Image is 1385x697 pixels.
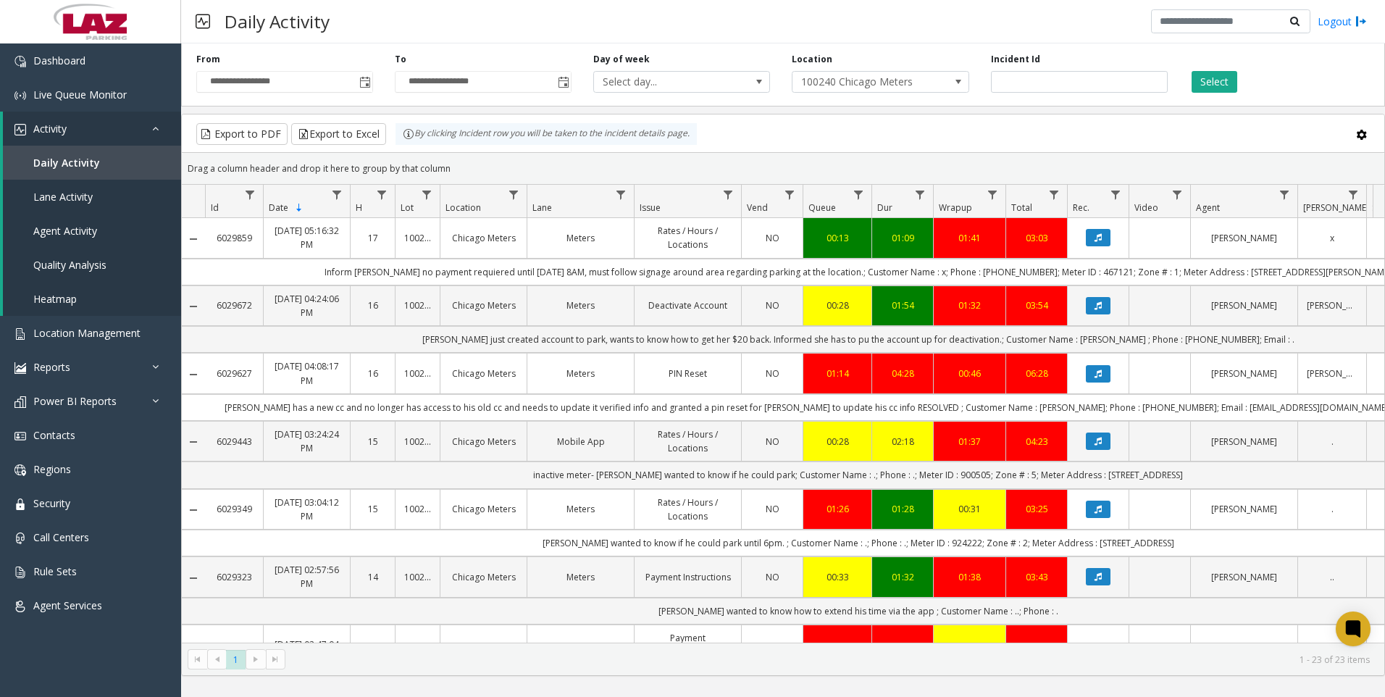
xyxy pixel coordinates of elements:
[594,72,735,92] span: Select day...
[214,367,254,380] a: 6029627
[536,570,625,584] a: Meters
[404,367,431,380] a: 100240
[33,428,75,442] span: Contacts
[445,201,481,214] span: Location
[291,123,386,145] button: Export to Excel
[504,185,524,204] a: Location Filter Menu
[766,571,779,583] span: NO
[812,367,863,380] div: 01:14
[881,502,924,516] a: 01:28
[812,435,863,448] a: 00:28
[33,394,117,408] span: Power BI Reports
[417,185,437,204] a: Lot Filter Menu
[1307,367,1357,380] a: [PERSON_NAME]
[404,570,431,584] a: 100240
[404,299,431,312] a: 100240
[33,224,97,238] span: Agent Activity
[942,502,997,516] div: 00:31
[1015,435,1058,448] a: 04:23
[33,496,70,510] span: Security
[272,638,341,665] a: [DATE] 02:47:04 PM
[182,185,1384,643] div: Data table
[1073,201,1089,214] span: Rec.
[404,231,431,245] a: 100240
[3,282,181,316] a: Heatmap
[404,435,431,448] a: 100240
[14,396,26,408] img: 'icon'
[33,122,67,135] span: Activity
[808,201,836,214] span: Queue
[217,4,337,39] h3: Daily Activity
[196,4,210,39] img: pageIcon
[449,570,518,584] a: Chicago Meters
[942,367,997,380] a: 00:46
[643,367,732,380] a: PIN Reset
[272,224,341,251] a: [DATE] 05:16:32 PM
[14,498,26,510] img: 'icon'
[214,435,254,448] a: 6029443
[766,232,779,244] span: NO
[395,53,406,66] label: To
[14,362,26,374] img: 'icon'
[449,367,518,380] a: Chicago Meters
[1344,185,1363,204] a: Parker Filter Menu
[766,299,779,312] span: NO
[536,299,625,312] a: Meters
[766,503,779,515] span: NO
[33,326,141,340] span: Location Management
[643,299,732,312] a: Deactivate Account
[881,367,924,380] a: 04:28
[1134,201,1158,214] span: Video
[1168,185,1187,204] a: Video Filter Menu
[404,502,431,516] a: 100240
[294,654,1370,666] kendo-pager-info: 1 - 23 of 23 items
[750,299,794,312] a: NO
[1015,570,1058,584] a: 03:43
[555,72,571,92] span: Toggle popup
[611,185,631,204] a: Lane Filter Menu
[14,533,26,544] img: 'icon'
[14,464,26,476] img: 'icon'
[33,598,102,612] span: Agent Services
[240,185,260,204] a: Id Filter Menu
[14,328,26,340] img: 'icon'
[372,185,392,204] a: H Filter Menu
[881,299,924,312] div: 01:54
[359,231,386,245] a: 17
[272,563,341,590] a: [DATE] 02:57:56 PM
[14,601,26,612] img: 'icon'
[1200,299,1289,312] a: [PERSON_NAME]
[747,201,768,214] span: Vend
[983,185,1003,204] a: Wrapup Filter Menu
[1200,367,1289,380] a: [PERSON_NAME]
[272,292,341,320] a: [DATE] 04:24:06 PM
[226,650,246,669] span: Page 1
[33,292,77,306] span: Heatmap
[33,88,127,101] span: Live Queue Monitor
[3,146,181,180] a: Daily Activity
[877,201,892,214] span: Dur
[14,430,26,442] img: 'icon'
[1200,435,1289,448] a: [PERSON_NAME]
[1015,367,1058,380] a: 06:28
[812,570,863,584] a: 00:33
[881,231,924,245] a: 01:09
[1045,185,1064,204] a: Total Filter Menu
[812,231,863,245] a: 00:13
[14,567,26,578] img: 'icon'
[211,201,219,214] span: Id
[359,435,386,448] a: 15
[214,502,254,516] a: 6029349
[942,299,997,312] a: 01:32
[33,190,93,204] span: Lane Activity
[643,570,732,584] a: Payment Instructions
[293,202,305,214] span: Sortable
[182,436,205,448] a: Collapse Details
[942,231,997,245] a: 01:41
[359,502,386,516] a: 15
